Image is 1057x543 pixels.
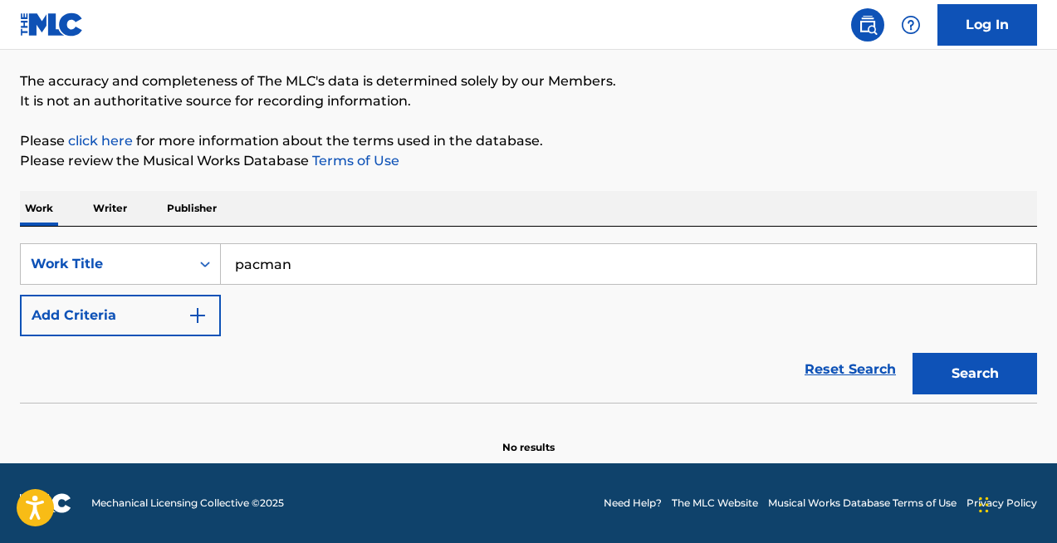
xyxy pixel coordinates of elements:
[851,8,884,42] a: Public Search
[901,15,921,35] img: help
[937,4,1037,46] a: Log In
[20,71,1037,91] p: The accuracy and completeness of The MLC's data is determined solely by our Members.
[979,480,989,530] div: Drag
[502,420,555,455] p: No results
[858,15,878,35] img: search
[894,8,927,42] div: Help
[20,131,1037,151] p: Please for more information about the terms used in the database.
[20,151,1037,171] p: Please review the Musical Works Database
[20,295,221,336] button: Add Criteria
[88,191,132,226] p: Writer
[68,133,133,149] a: click here
[309,153,399,169] a: Terms of Use
[188,306,208,325] img: 9d2ae6d4665cec9f34b9.svg
[20,243,1037,403] form: Search Form
[20,493,71,513] img: logo
[20,191,58,226] p: Work
[162,191,222,226] p: Publisher
[31,254,180,274] div: Work Title
[672,496,758,511] a: The MLC Website
[20,12,84,37] img: MLC Logo
[966,496,1037,511] a: Privacy Policy
[796,351,904,388] a: Reset Search
[768,496,957,511] a: Musical Works Database Terms of Use
[913,353,1037,394] button: Search
[20,91,1037,111] p: It is not an authoritative source for recording information.
[604,496,662,511] a: Need Help?
[91,496,284,511] span: Mechanical Licensing Collective © 2025
[974,463,1057,543] iframe: Chat Widget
